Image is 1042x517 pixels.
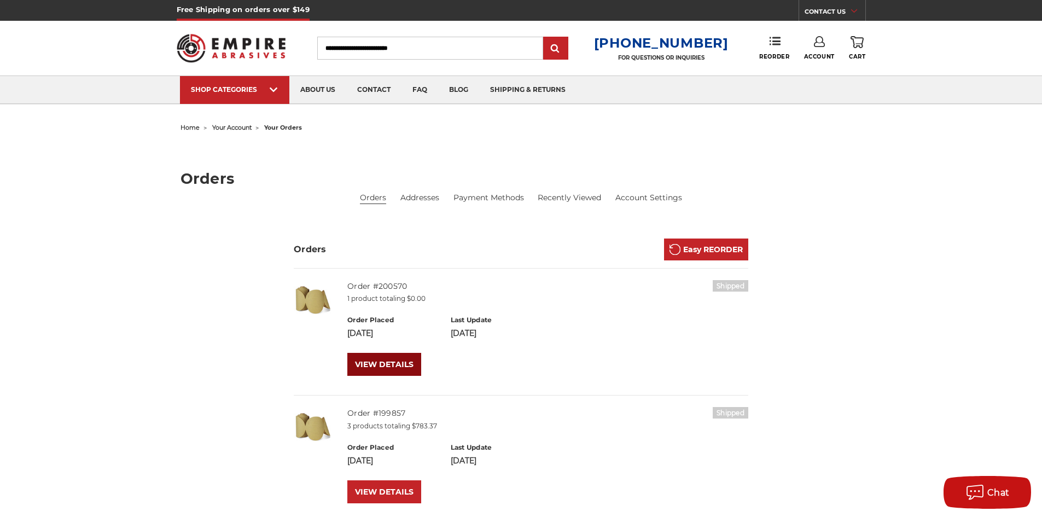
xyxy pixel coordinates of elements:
[294,407,332,445] img: 6" DA Sanding Discs on a Roll
[347,281,407,291] a: Order #200570
[347,408,405,418] a: Order #199857
[805,5,865,21] a: CONTACT US
[849,36,865,60] a: Cart
[615,192,682,204] a: Account Settings
[347,315,439,325] h6: Order Placed
[849,53,865,60] span: Cart
[191,85,278,94] div: SHOP CATEGORIES
[347,456,373,466] span: [DATE]
[479,76,577,104] a: shipping & returns
[347,328,373,338] span: [DATE]
[453,192,524,204] a: Payment Methods
[346,76,401,104] a: contact
[713,280,748,292] h6: Shipped
[759,53,789,60] span: Reorder
[347,421,748,431] p: 3 products totaling $783.37
[264,124,302,131] span: your orders
[294,243,327,256] h3: Orders
[944,476,1031,509] button: Chat
[538,192,601,204] a: Recently Viewed
[451,315,542,325] h6: Last Update
[594,35,729,51] a: [PHONE_NUMBER]
[713,407,748,419] h6: Shipped
[451,443,542,452] h6: Last Update
[759,36,789,60] a: Reorder
[451,456,476,466] span: [DATE]
[401,76,438,104] a: faq
[177,27,286,69] img: Empire Abrasives
[664,239,748,260] a: Easy REORDER
[181,171,862,186] h1: Orders
[347,480,421,503] a: VIEW DETAILS
[987,487,1010,498] span: Chat
[347,443,439,452] h6: Order Placed
[400,192,439,204] a: Addresses
[294,280,332,318] img: 5" Sticky Backed Sanding Discs on a roll
[360,192,386,204] li: Orders
[451,328,476,338] span: [DATE]
[347,294,748,304] p: 1 product totaling $0.00
[181,124,200,131] a: home
[212,124,252,131] a: your account
[594,54,729,61] p: FOR QUESTIONS OR INQUIRIES
[289,76,346,104] a: about us
[438,76,479,104] a: blog
[804,53,835,60] span: Account
[347,353,421,376] a: VIEW DETAILS
[545,38,567,60] input: Submit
